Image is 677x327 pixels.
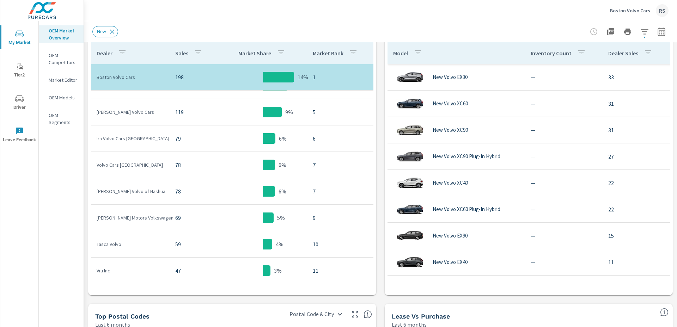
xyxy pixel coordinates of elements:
p: 27 [608,152,666,161]
p: 6% [279,161,286,169]
p: 11 [608,258,666,266]
div: OEM Models [39,92,84,103]
p: Market Editor [49,76,78,84]
p: Viti Inc [97,267,164,274]
button: Select Date Range [654,25,669,39]
p: — [531,205,597,214]
p: — [531,179,597,187]
span: Understand how shoppers are deciding to purchase vehicles. Sales data is based off market registr... [660,308,669,316]
p: 22 [608,205,666,214]
button: Print Report [621,25,635,39]
p: Inventory Count [531,50,572,57]
p: 5 [313,108,371,116]
p: [PERSON_NAME] Volvo of Nashua [97,188,164,195]
button: "Export Report to PDF" [604,25,618,39]
p: 78 [175,187,213,196]
p: 15 [608,232,666,240]
p: Sales [175,50,188,57]
p: 31 [608,126,666,134]
p: 7 [313,187,371,196]
div: OEM Market Overview [39,25,84,43]
img: glamour [396,252,424,273]
p: 79 [175,134,213,143]
p: OEM Models [49,94,78,101]
p: OEM Segments [49,112,78,126]
p: New Volvo XC90 [433,127,468,133]
p: New Volvo XC60 Plug-In Hybrid [433,206,500,212]
div: nav menu [0,21,38,151]
h5: Top Postal Codes [95,313,150,320]
p: Dealer [97,50,112,57]
p: 59 [175,240,213,248]
div: Market Editor [39,75,84,85]
p: Market Rank [313,50,343,57]
p: 33 [608,73,666,81]
p: Dealer Sales [608,50,638,57]
p: [PERSON_NAME] Motors Volkswagen [97,214,164,221]
p: 4% [276,240,283,248]
p: New Volvo XC90 Plug-In Hybrid [433,153,500,160]
span: Top Postal Codes shows you how you rank, in terms of sales, to other dealerships in your market. ... [364,310,372,319]
p: 3% [274,266,282,275]
p: 198 [175,73,213,81]
p: 9 [313,214,371,222]
p: New Volvo EX30 [433,74,468,80]
p: — [531,73,597,81]
p: 5% [277,214,285,222]
p: 9% [285,108,293,116]
img: glamour [396,278,424,299]
p: OEM Market Overview [49,27,78,41]
p: — [531,99,597,108]
p: — [531,152,597,161]
img: glamour [396,93,424,114]
p: 1 [313,73,371,81]
span: Leave Feedback [2,127,36,144]
p: 69 [175,214,213,222]
p: Ira Volvo Cars [GEOGRAPHIC_DATA] [97,135,164,142]
p: 119 [175,108,213,116]
p: 22 [608,179,666,187]
p: 10 [313,240,371,248]
p: New Volvo XC60 [433,100,468,107]
p: 11 [313,266,371,275]
p: Market Share [238,50,271,57]
p: [PERSON_NAME] Volvo Cars [97,109,164,116]
span: Driver [2,94,36,112]
p: New Volvo EX90 [433,233,468,239]
div: OEM Segments [39,110,84,128]
img: glamour [396,225,424,246]
h5: Lease vs Purchase [392,313,450,320]
span: Tier2 [2,62,36,79]
div: Postal Code & City [285,308,347,320]
p: 78 [175,161,213,169]
p: OEM Competitors [49,52,78,66]
img: glamour [396,199,424,220]
p: Boston Volvo Cars [610,7,650,14]
p: 6 [313,134,371,143]
p: 6% [279,134,287,143]
div: OEM Competitors [39,50,84,68]
p: Boston Volvo Cars [97,74,164,81]
button: Apply Filters [638,25,652,39]
p: New Volvo EX40 [433,259,468,265]
img: glamour [396,172,424,193]
span: My Market [2,30,36,47]
div: New [92,26,118,37]
div: RS [656,4,669,17]
img: glamour [396,67,424,88]
img: glamour [396,119,424,141]
p: 47 [175,266,213,275]
p: — [531,258,597,266]
p: — [531,232,597,240]
p: 6% [279,187,286,196]
button: Make Fullscreen [349,309,361,320]
p: New Volvo XC40 [433,180,468,186]
span: New [93,29,110,34]
p: 14% [298,73,308,81]
p: Tasca Volvo [97,241,164,248]
p: Volvo Cars [GEOGRAPHIC_DATA] [97,161,164,168]
img: glamour [396,146,424,167]
p: 7 [313,161,371,169]
p: — [531,126,597,134]
p: 31 [608,99,666,108]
